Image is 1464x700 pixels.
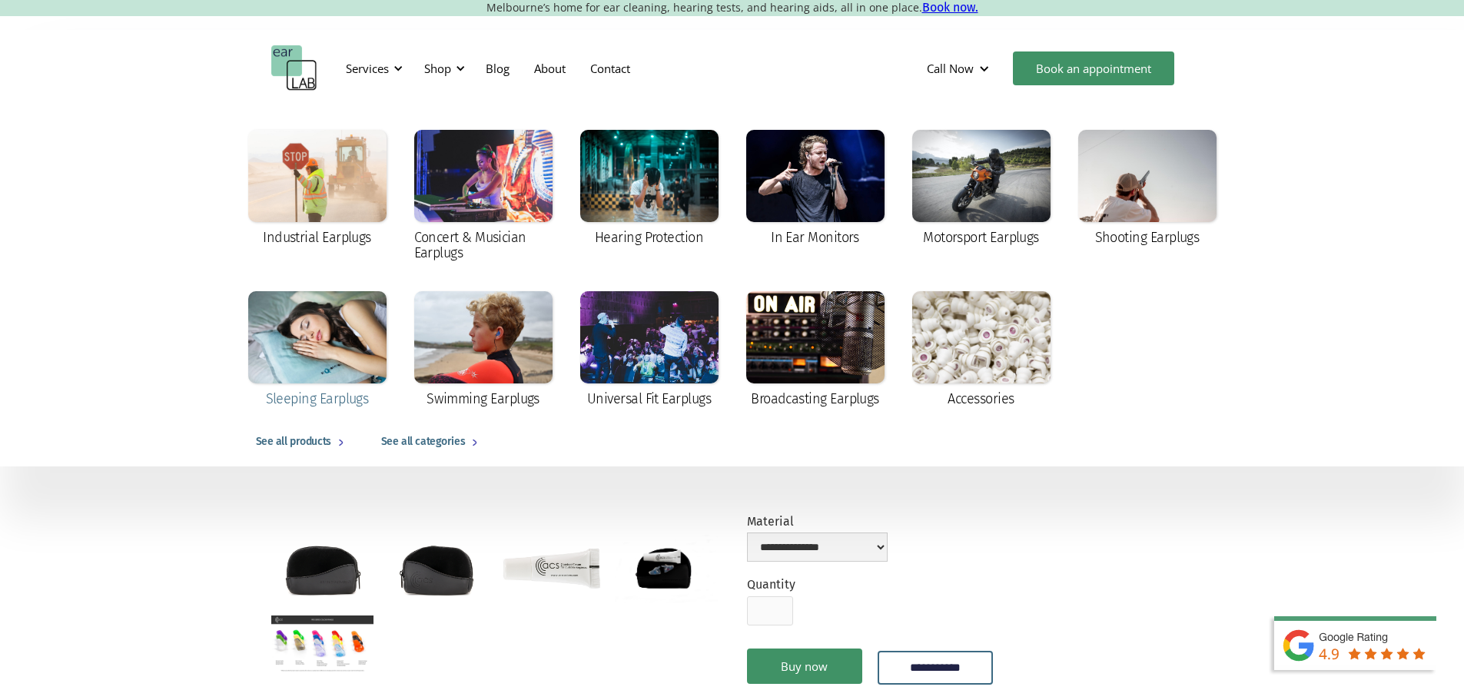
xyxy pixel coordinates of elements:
div: Services [337,45,407,91]
a: Blog [473,46,522,91]
a: About [522,46,578,91]
label: Quantity [747,577,795,592]
div: Shop [424,61,451,76]
a: open lightbox [271,535,373,602]
a: Book an appointment [1013,51,1174,85]
div: In Ear Monitors [771,230,859,245]
div: Motorsport Earplugs [923,230,1039,245]
a: In Ear Monitors [739,122,892,256]
div: Call Now [927,61,974,76]
div: Call Now [915,45,1005,91]
div: Shop [415,45,470,91]
a: open lightbox [615,535,717,603]
div: Shooting Earplugs [1095,230,1200,245]
a: See all products [241,417,366,466]
div: See all products [256,433,331,451]
div: Broadcasting Earplugs [751,391,879,406]
div: Sleeping Earplugs [266,391,369,406]
div: Industrial Earplugs [263,230,371,245]
div: Hearing Protection [595,230,703,245]
a: Hearing Protection [573,122,726,256]
div: See all categories [381,433,465,451]
a: Swimming Earplugs [407,284,560,417]
a: open lightbox [271,615,373,673]
a: Sleeping Earplugs [241,284,394,417]
a: Broadcasting Earplugs [739,284,892,417]
div: Swimming Earplugs [427,391,539,406]
a: Shooting Earplugs [1071,122,1224,256]
a: See all categories [366,417,500,466]
a: open lightbox [386,535,488,602]
div: Accessories [948,391,1014,406]
a: Buy now [747,649,862,684]
a: open lightbox [500,535,603,602]
a: Accessories [905,284,1058,417]
a: home [271,45,317,91]
a: Motorsport Earplugs [905,122,1058,256]
div: Services [346,61,389,76]
a: Contact [578,46,642,91]
label: Material [747,514,888,529]
a: Universal Fit Earplugs [573,284,726,417]
div: Universal Fit Earplugs [587,391,711,406]
a: Industrial Earplugs [241,122,394,256]
a: Concert & Musician Earplugs [407,122,560,271]
div: Concert & Musician Earplugs [414,230,553,260]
